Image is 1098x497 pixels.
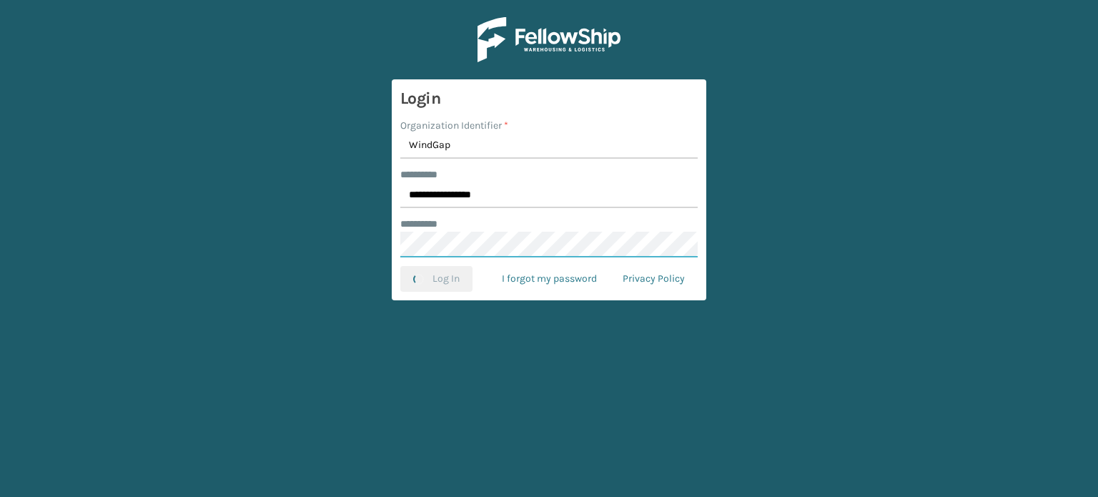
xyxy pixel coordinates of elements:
[478,17,620,62] img: Logo
[610,266,698,292] a: Privacy Policy
[400,88,698,109] h3: Login
[400,118,508,133] label: Organization Identifier
[489,266,610,292] a: I forgot my password
[400,266,473,292] button: Log In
